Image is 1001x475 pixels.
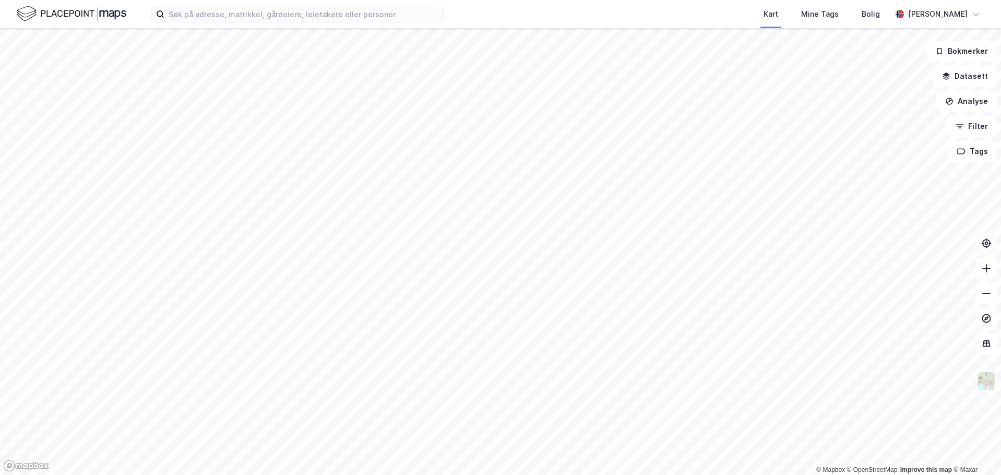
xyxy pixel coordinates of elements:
[847,466,898,473] a: OpenStreetMap
[976,371,996,391] img: Z
[936,91,997,112] button: Analyse
[801,8,839,20] div: Mine Tags
[862,8,880,20] div: Bolig
[926,41,997,62] button: Bokmerker
[933,66,997,87] button: Datasett
[17,5,126,23] img: logo.f888ab2527a4732fd821a326f86c7f29.svg
[900,466,952,473] a: Improve this map
[816,466,845,473] a: Mapbox
[947,116,997,137] button: Filter
[164,6,443,22] input: Søk på adresse, matrikkel, gårdeiere, leietakere eller personer
[3,460,49,472] a: Mapbox homepage
[949,425,1001,475] div: Kontrollprogram for chat
[948,141,997,162] button: Tags
[764,8,778,20] div: Kart
[908,8,968,20] div: [PERSON_NAME]
[949,425,1001,475] iframe: Chat Widget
